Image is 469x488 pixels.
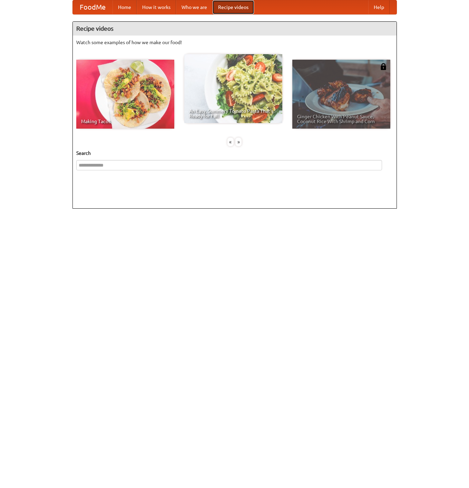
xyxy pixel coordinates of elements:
a: How it works [137,0,176,14]
a: Who we are [176,0,213,14]
img: 483408.png [380,63,387,70]
h4: Recipe videos [73,22,397,36]
span: An Easy, Summery Tomato Pasta That's Ready for Fall [189,109,277,118]
a: Making Tacos [76,60,174,129]
a: An Easy, Summery Tomato Pasta That's Ready for Fall [184,54,282,123]
a: Home [113,0,137,14]
a: FoodMe [73,0,113,14]
div: « [227,138,234,146]
p: Watch some examples of how we make our food! [76,39,393,46]
h5: Search [76,150,393,157]
a: Recipe videos [213,0,254,14]
div: » [235,138,242,146]
a: Help [368,0,390,14]
span: Making Tacos [81,119,169,124]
